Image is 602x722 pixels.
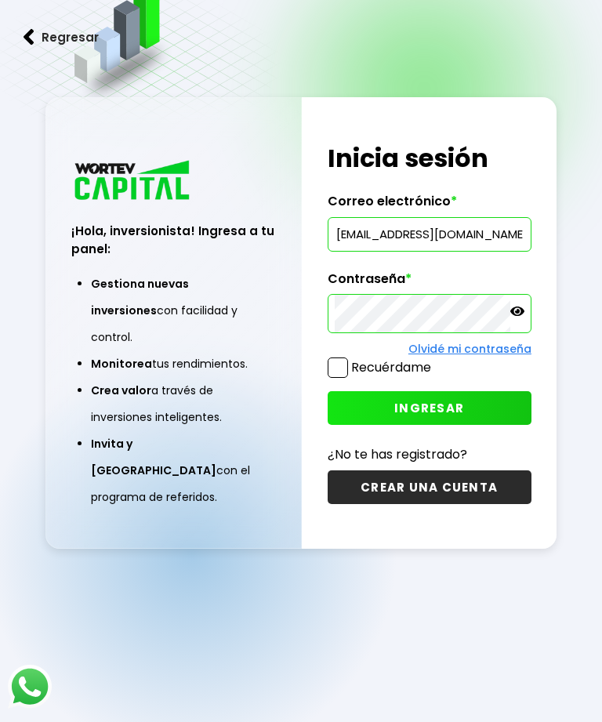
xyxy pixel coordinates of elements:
[328,391,531,425] button: INGRESAR
[335,218,524,251] input: hola@wortev.capital
[91,436,216,478] span: Invita y [GEOGRAPHIC_DATA]
[328,140,531,177] h1: Inicia sesión
[328,444,531,504] a: ¿No te has registrado?CREAR UNA CUENTA
[328,470,531,504] button: CREAR UNA CUENTA
[24,29,34,45] img: flecha izquierda
[91,276,189,318] span: Gestiona nuevas inversiones
[328,271,531,295] label: Contraseña
[91,350,256,377] li: tus rendimientos.
[91,377,256,430] li: a través de inversiones inteligentes.
[91,356,152,372] span: Monitorea
[91,270,256,350] li: con facilidad y control.
[71,222,275,258] h3: ¡Hola, inversionista! Ingresa a tu panel:
[328,444,531,464] p: ¿No te has registrado?
[328,194,531,217] label: Correo electrónico
[91,430,256,510] li: con el programa de referidos.
[408,341,531,357] a: Olvidé mi contraseña
[394,400,464,416] span: INGRESAR
[8,665,52,709] img: logos_whatsapp-icon.242b2217.svg
[71,158,195,205] img: logo_wortev_capital
[351,358,431,376] label: Recuérdame
[91,383,151,398] span: Crea valor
